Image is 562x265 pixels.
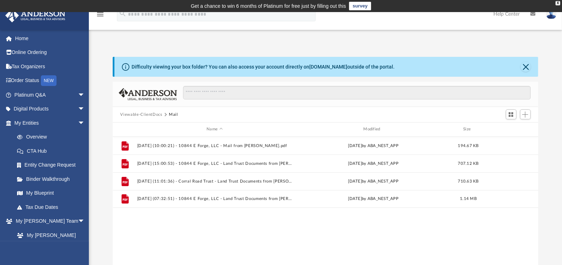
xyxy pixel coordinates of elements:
div: [DATE] by ABA_NEST_APP [295,196,451,202]
button: [DATE] (11:01:36) - Corral Road Trust - Land Trust Documents from [PERSON_NAME].pdf [137,179,292,184]
a: [DOMAIN_NAME] [310,64,348,70]
span: arrow_drop_down [78,214,92,229]
div: close [556,1,560,5]
a: Platinum Q&Aarrow_drop_down [5,88,96,102]
img: Anderson Advisors Platinum Portal [3,9,68,22]
a: CTA Hub [10,144,96,158]
button: Viewable-ClientDocs [120,112,162,118]
span: 707.12 KB [458,161,478,165]
i: menu [96,10,105,18]
div: Size [454,126,482,132]
div: [DATE] by ABA_NEST_APP [295,142,451,149]
span: 1.14 MB [460,197,477,201]
div: Get a chance to win 6 months of Platinum for free just by filling out this [191,2,346,10]
a: Tax Due Dates [10,200,96,214]
a: Home [5,31,96,45]
button: [DATE] (07:32:51) - 10844 E Forge, LLC - Land Trust Documents from [PERSON_NAME].pdf [137,196,292,201]
span: 710.63 KB [458,179,478,183]
a: Online Ordering [5,45,96,60]
div: Modified [295,126,451,132]
a: My [PERSON_NAME] Teamarrow_drop_down [5,214,92,228]
button: Close [521,62,531,72]
button: [DATE] (15:00:53) - 10844 E Forge, LLC - Land Trust Documents from [PERSON_NAME].pdf [137,161,292,166]
button: Switch to Grid View [506,109,516,119]
i: search [119,10,127,17]
a: Binder Walkthrough [10,172,96,186]
a: Order StatusNEW [5,74,96,88]
a: My Entitiesarrow_drop_down [5,116,96,130]
a: My [PERSON_NAME] Team [10,228,89,251]
a: menu [96,13,105,18]
input: Search files and folders [183,86,530,99]
div: id [116,126,133,132]
div: id [486,126,535,132]
img: User Pic [546,9,557,19]
a: Tax Organizers [5,59,96,74]
a: Digital Productsarrow_drop_down [5,102,96,116]
div: NEW [41,75,57,86]
button: [DATE] (10:00:21) - 10844 E Forge, LLC - Mail from [PERSON_NAME].pdf [137,144,292,148]
span: 194.67 KB [458,144,478,147]
a: Entity Change Request [10,158,96,172]
span: arrow_drop_down [78,116,92,130]
a: My Blueprint [10,186,92,200]
div: [DATE] by ABA_NEST_APP [295,178,451,184]
div: [DATE] by ABA_NEST_APP [295,160,451,167]
button: Mail [169,112,178,118]
div: Difficulty viewing your box folder? You can also access your account directly on outside of the p... [132,63,395,71]
span: arrow_drop_down [78,88,92,102]
a: Overview [10,130,96,144]
div: Name [137,126,292,132]
a: survey [349,2,371,10]
span: arrow_drop_down [78,102,92,117]
button: Add [520,109,531,119]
